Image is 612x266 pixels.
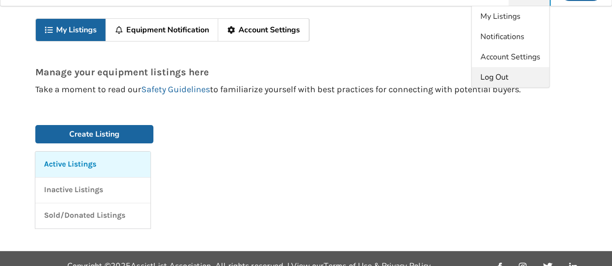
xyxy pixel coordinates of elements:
[480,31,524,42] span: Notifications
[44,184,103,196] p: Inactive Listings
[141,84,210,95] a: Safety Guidelines
[106,19,218,41] a: Equipment Notification
[35,85,577,94] p: Take a moment to read our to familiarize yourself with best practices for connecting with potenti...
[480,11,521,22] span: My Listings
[44,210,125,221] p: Sold/Donated Listings
[480,72,508,83] span: Log Out
[36,19,106,41] a: My Listings
[218,19,309,41] a: Account Settings
[35,67,577,77] p: Manage your equipment listings here
[480,52,540,62] span: Account Settings
[44,159,96,170] p: Active Listings
[35,125,153,143] a: Create Listing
